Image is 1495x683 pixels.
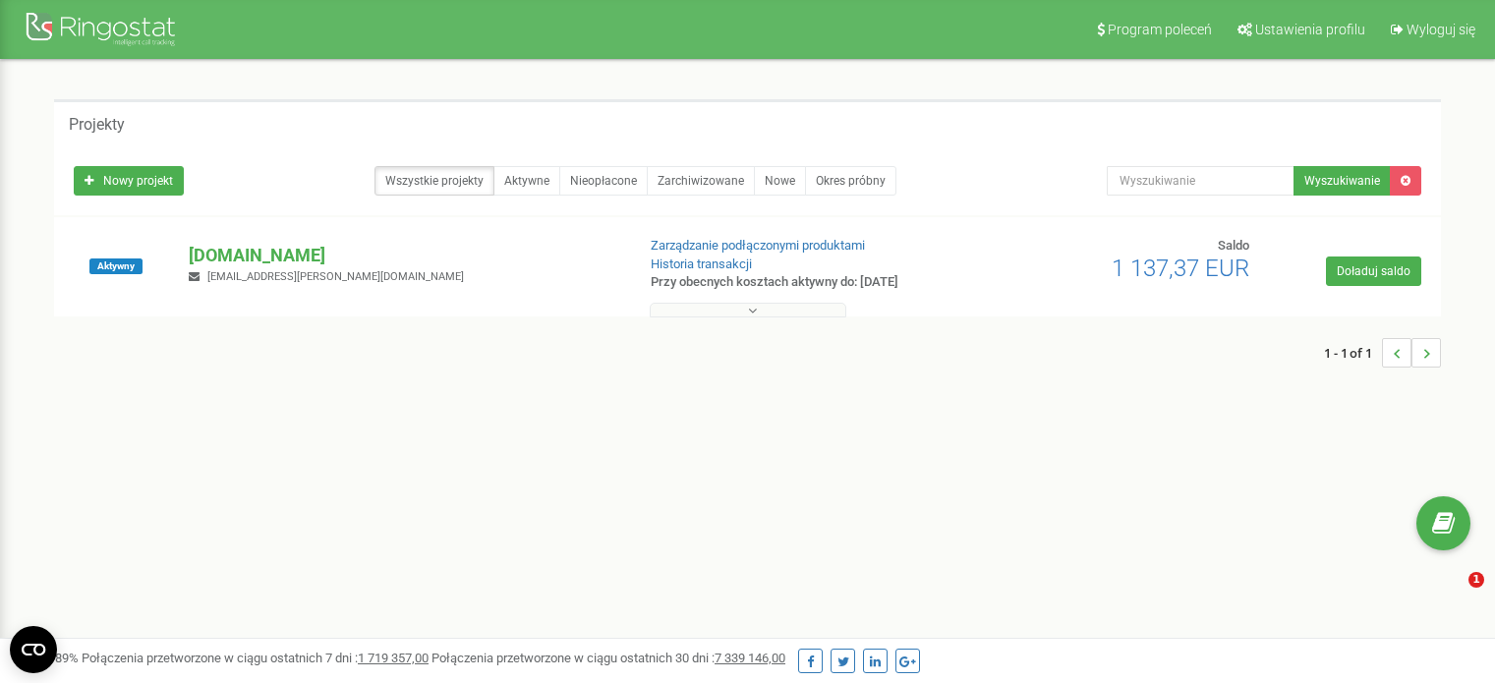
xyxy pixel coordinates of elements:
p: Przy obecnych kosztach aktywny do: [DATE] [651,273,965,292]
span: [EMAIL_ADDRESS][PERSON_NAME][DOMAIN_NAME] [207,270,464,283]
span: Ustawienia profilu [1255,22,1365,37]
span: Aktywny [89,258,143,274]
span: Połączenia przetworzone w ciągu ostatnich 7 dni : [82,651,429,665]
a: Zarchiwizowane [647,166,755,196]
p: [DOMAIN_NAME] [189,243,618,268]
span: 1 137,37 EUR [1112,255,1249,282]
button: Wyszukiwanie [1294,166,1391,196]
span: Program poleceń [1108,22,1212,37]
span: Saldo [1218,238,1249,253]
u: 7 339 146,00 [715,651,785,665]
a: Nowe [754,166,806,196]
a: Nieopłacone [559,166,648,196]
a: Doładuj saldo [1326,256,1421,286]
a: Wszystkie projekty [374,166,494,196]
span: Wyloguj się [1407,22,1475,37]
u: 1 719 357,00 [358,651,429,665]
a: Zarządzanie podłączonymi produktami [651,238,865,253]
span: Połączenia przetworzone w ciągu ostatnich 30 dni : [431,651,785,665]
a: Historia transakcji [651,256,752,271]
button: Open CMP widget [10,626,57,673]
a: Aktywne [493,166,560,196]
iframe: Intercom live chat [1428,572,1475,619]
a: Nowy projekt [74,166,184,196]
nav: ... [1324,318,1441,387]
span: 1 - 1 of 1 [1324,338,1382,368]
input: Wyszukiwanie [1107,166,1294,196]
span: 1 [1468,572,1484,588]
a: Okres próbny [805,166,896,196]
h5: Projekty [69,116,125,134]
